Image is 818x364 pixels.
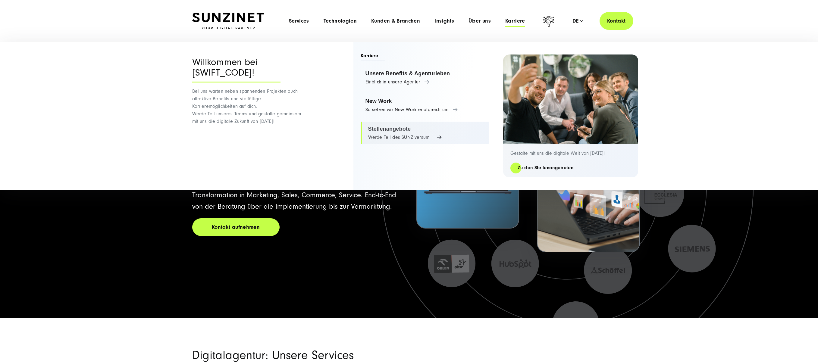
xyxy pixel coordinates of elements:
a: Technologien [324,18,357,24]
div: de [572,18,583,24]
a: Über uns [469,18,491,24]
a: Unsere Benefits & Agenturleben Einblick in unsere Agentur [361,66,489,89]
div: Willkommen bei [SWIFT_CODE]! [192,57,281,82]
a: Stellenangebote Werde Teil des SUNZIversum [361,122,489,145]
a: Kontakt aufnehmen [192,218,280,236]
a: Kunden & Branchen [371,18,420,24]
p: +20 Jahre Erfahrung, 160 Mitarbeitende in 3 Ländern für die Digitale Transformation in Marketing,... [192,178,402,212]
a: Zu den Stellenangeboten [510,164,581,171]
p: Gestalte mit uns die digitale Welt von [DATE]! [510,150,631,156]
span: Karriere [361,52,386,61]
a: Insights [434,18,454,24]
a: Kontakt [600,12,633,30]
p: Bei uns warten neben spannenden Projekten auch attraktive Benefits und vielfältige Karrieremöglic... [192,88,305,125]
img: Digitalagentur und Internetagentur SUNZINET: 2 Frauen 3 Männer, die ein Selfie machen bei [503,54,638,144]
h2: Digitalagentur: Unsere Services [192,348,478,362]
a: Services [289,18,309,24]
a: New Work So setzen wir New Work erfolgreich um [361,94,489,117]
a: Karriere [505,18,525,24]
img: SUNZINET Full Service Digital Agentur [192,13,264,30]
